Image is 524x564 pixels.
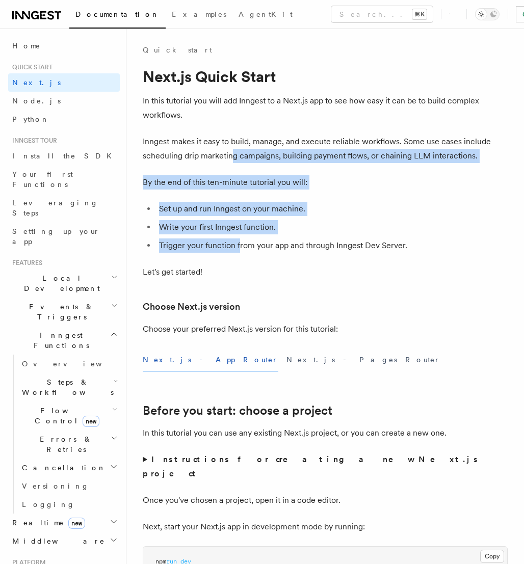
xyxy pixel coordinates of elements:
[18,495,120,514] a: Logging
[12,152,118,160] span: Install the SDK
[143,348,278,371] button: Next.js - App Router
[12,97,61,105] span: Node.js
[156,238,508,253] li: Trigger your function from your app and through Inngest Dev Server.
[18,477,120,495] a: Versioning
[8,222,120,251] a: Setting up your app
[75,10,160,18] span: Documentation
[22,500,75,508] span: Logging
[475,8,500,20] button: Toggle dark mode
[166,3,232,28] a: Examples
[143,175,508,190] p: By the end of this ten-minute tutorial you will:
[18,401,120,430] button: Flow Controlnew
[18,373,120,401] button: Steps & Workflows
[8,298,120,326] button: Events & Triggers
[331,6,433,22] button: Search...⌘K
[69,3,166,29] a: Documentation
[8,259,42,267] span: Features
[143,67,508,86] h1: Next.js Quick Start
[143,452,508,481] summary: Instructions for creating a new Next.js project
[8,194,120,222] a: Leveraging Steps
[12,227,100,246] span: Setting up your app
[480,550,504,563] button: Copy
[22,360,127,368] span: Overview
[12,41,41,51] span: Home
[8,147,120,165] a: Install the SDK
[18,406,112,426] span: Flow Control
[143,426,508,440] p: In this tutorial you can use any existing Next.js project, or you can create a new one.
[22,482,89,490] span: Versioning
[143,493,508,507] p: Once you've chosen a project, open it in a code editor.
[8,536,105,546] span: Middleware
[239,10,293,18] span: AgentKit
[143,404,332,418] a: Before you start: choose a project
[8,269,120,298] button: Local Development
[12,199,98,217] span: Leveraging Steps
[8,514,120,532] button: Realtimenew
[8,73,120,92] a: Next.js
[8,302,111,322] span: Events & Triggers
[8,137,57,145] span: Inngest tour
[12,170,73,189] span: Your first Functions
[18,355,120,373] a: Overview
[8,355,120,514] div: Inngest Functions
[8,532,120,550] button: Middleware
[8,37,120,55] a: Home
[8,326,120,355] button: Inngest Functions
[412,9,427,19] kbd: ⌘K
[8,92,120,110] a: Node.js
[143,300,240,314] a: Choose Next.js version
[143,520,508,534] p: Next, start your Next.js app in development mode by running:
[143,135,508,163] p: Inngest makes it easy to build, manage, and execute reliable workflows. Some use cases include sc...
[18,434,111,454] span: Errors & Retries
[18,430,120,459] button: Errors & Retries
[172,10,226,18] span: Examples
[8,63,53,71] span: Quick start
[8,165,120,194] a: Your first Functions
[156,202,508,216] li: Set up and run Inngest on your machine.
[143,94,508,122] p: In this tutorial you will add Inngest to a Next.js app to see how easy it can be to build complex...
[68,518,85,529] span: new
[18,459,120,477] button: Cancellation
[232,3,299,28] a: AgentKit
[156,220,508,234] li: Write your first Inngest function.
[8,330,110,351] span: Inngest Functions
[8,518,85,528] span: Realtime
[12,78,61,87] span: Next.js
[143,265,508,279] p: Let's get started!
[143,45,212,55] a: Quick start
[18,377,114,397] span: Steps & Workflows
[12,115,49,123] span: Python
[18,463,106,473] span: Cancellation
[143,454,479,478] strong: Instructions for creating a new Next.js project
[8,273,111,293] span: Local Development
[143,322,508,336] p: Choose your preferred Next.js version for this tutorial:
[83,416,99,427] span: new
[286,348,440,371] button: Next.js - Pages Router
[8,110,120,128] a: Python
